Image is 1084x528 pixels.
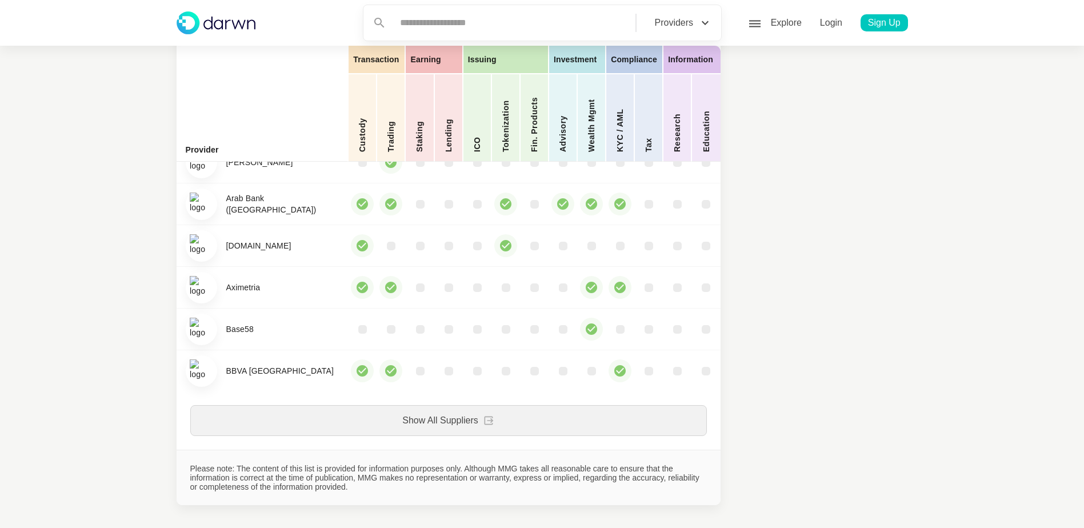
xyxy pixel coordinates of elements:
[655,18,694,28] div: Providers
[190,234,213,257] img: logo
[444,119,453,152] b: Lending
[186,189,339,220] div: Arab Bank ([GEOGRAPHIC_DATA])
[530,97,539,152] b: Fin. Products
[186,355,339,387] a: logoBBVA [GEOGRAPHIC_DATA]
[190,405,707,436] a: Show All Suppliers
[644,138,653,152] b: Tax
[190,151,213,174] img: logo
[473,137,482,152] b: ICO
[353,55,399,64] b: Transaction
[811,14,851,32] a: Login
[190,276,213,299] img: logo
[186,230,339,262] div: [DOMAIN_NAME]
[186,189,339,220] a: logoArab Bank ([GEOGRAPHIC_DATA])
[358,118,367,153] b: Custody
[402,415,478,426] p: Show All Suppliers
[818,14,845,32] p: Login
[861,14,908,32] a: Sign Up
[702,111,711,152] b: Education
[558,115,567,152] b: Advisory
[190,193,213,215] img: logo
[186,314,339,345] a: logoBase58
[190,318,213,341] img: logo
[615,109,625,152] b: KYC / AML
[186,147,339,178] a: logo[PERSON_NAME]
[186,147,339,178] div: [PERSON_NAME]
[769,14,803,32] p: Explore
[668,55,713,64] b: Information
[673,114,682,152] b: Research
[468,55,497,64] b: Issuing
[190,359,213,382] img: logo
[186,143,219,157] p: Provider
[186,230,339,262] a: logo[DOMAIN_NAME]
[611,55,657,64] b: Compliance
[186,314,339,345] div: Base58
[501,100,510,152] b: Tokenization
[186,355,339,387] div: BBVA [GEOGRAPHIC_DATA]
[186,272,339,303] div: Aximetria
[386,121,395,152] b: Trading
[186,272,339,303] a: logoAximetria
[190,464,707,491] p: Please note: The content of this list is provided for information purposes only. Although MMG tak...
[410,55,441,64] b: Earning
[554,55,597,64] b: Investment
[415,121,425,152] b: Staking
[587,99,596,152] b: Wealth Mgmt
